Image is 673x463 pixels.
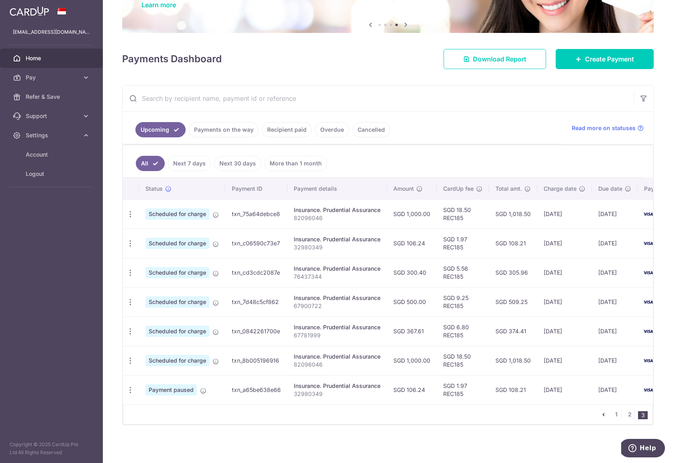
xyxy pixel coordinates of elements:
[145,355,209,366] span: Scheduled for charge
[189,122,259,137] a: Payments on the way
[122,52,222,66] h4: Payments Dashboard
[225,375,287,404] td: txn_a65be638e66
[145,185,163,193] span: Status
[437,199,489,228] td: SGD 18.50 REC185
[444,49,546,69] a: Download Report
[489,287,537,316] td: SGD 509.25
[387,228,437,258] td: SGD 106.24
[287,178,387,199] th: Payment details
[443,185,474,193] span: CardUp fee
[387,258,437,287] td: SGD 300.40
[141,1,176,9] a: Learn more
[592,228,638,258] td: [DATE]
[537,199,592,228] td: [DATE]
[585,54,634,64] span: Create Payment
[145,267,209,278] span: Scheduled for charge
[387,375,437,404] td: SGD 106.24
[640,297,656,307] img: Bank Card
[489,346,537,375] td: SGD 1,018.50
[294,243,380,251] p: 32980349
[145,238,209,249] span: Scheduled for charge
[537,228,592,258] td: [DATE]
[13,28,90,36] p: [EMAIL_ADDRESS][DOMAIN_NAME]
[640,268,656,277] img: Bank Card
[592,316,638,346] td: [DATE]
[473,54,526,64] span: Download Report
[598,185,622,193] span: Due date
[225,346,287,375] td: txn_8b005196916
[612,410,621,419] a: 1
[537,258,592,287] td: [DATE]
[640,356,656,365] img: Bank Card
[26,131,79,139] span: Settings
[294,302,380,310] p: 67900722
[489,228,537,258] td: SGD 108.21
[592,375,638,404] td: [DATE]
[225,228,287,258] td: txn_c06590c73e7
[26,73,79,82] span: Pay
[592,199,638,228] td: [DATE]
[640,326,656,336] img: Bank Card
[437,346,489,375] td: SGD 18.50 REC185
[262,122,312,137] a: Recipient paid
[537,375,592,404] td: [DATE]
[294,390,380,398] p: 32980349
[136,156,165,171] a: All
[437,228,489,258] td: SGD 1.97 REC185
[621,439,665,459] iframe: Opens a widget where you can find more information
[387,316,437,346] td: SGD 367.61
[294,265,380,273] div: Insurance. Prudential Assurance
[145,326,209,337] span: Scheduled for charge
[225,178,287,199] th: Payment ID
[393,185,414,193] span: Amount
[294,323,380,331] div: Insurance. Prudential Assurance
[26,54,79,62] span: Home
[572,124,644,132] a: Read more on statuses
[123,86,634,111] input: Search by recipient name, payment id or reference
[26,151,79,159] span: Account
[168,156,211,171] a: Next 7 days
[26,93,79,101] span: Refer & Save
[225,287,287,316] td: txn_7d48c5cf862
[599,405,653,424] nav: pager
[145,208,209,220] span: Scheduled for charge
[26,112,79,120] span: Support
[387,346,437,375] td: SGD 1,000.00
[135,122,186,137] a: Upcoming
[214,156,261,171] a: Next 30 days
[294,331,380,339] p: 67781999
[437,316,489,346] td: SGD 6.80 REC185
[145,384,197,396] span: Payment paused
[437,375,489,404] td: SGD 1.97 REC185
[625,410,634,419] a: 2
[537,287,592,316] td: [DATE]
[437,258,489,287] td: SGD 5.56 REC185
[387,199,437,228] td: SGD 1,000.00
[315,122,349,137] a: Overdue
[294,273,380,281] p: 76437344
[225,258,287,287] td: txn_cd3cdc2087e
[26,170,79,178] span: Logout
[294,361,380,369] p: 82096046
[572,124,636,132] span: Read more on statuses
[294,206,380,214] div: Insurance. Prudential Assurance
[640,385,656,395] img: Bank Card
[592,258,638,287] td: [DATE]
[145,296,209,308] span: Scheduled for charge
[537,316,592,346] td: [DATE]
[264,156,327,171] a: More than 1 month
[544,185,577,193] span: Charge date
[592,287,638,316] td: [DATE]
[638,411,648,419] li: 3
[10,6,49,16] img: CardUp
[294,353,380,361] div: Insurance. Prudential Assurance
[640,239,656,248] img: Bank Card
[489,258,537,287] td: SGD 305.96
[556,49,654,69] a: Create Payment
[489,316,537,346] td: SGD 374.41
[294,235,380,243] div: Insurance. Prudential Assurance
[640,209,656,219] img: Bank Card
[225,199,287,228] td: txn_75a64debce8
[592,346,638,375] td: [DATE]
